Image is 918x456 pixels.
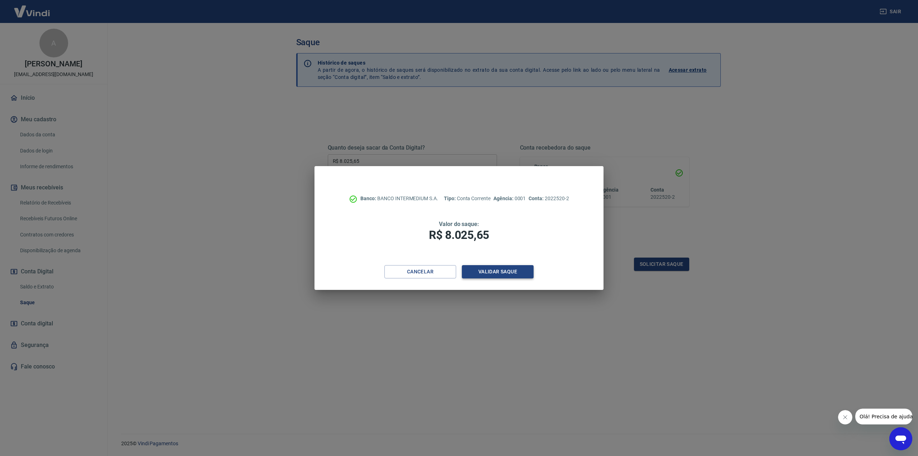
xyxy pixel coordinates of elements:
[360,196,377,201] span: Banco:
[360,195,438,202] p: BANCO INTERMEDIUM S.A.
[429,228,489,242] span: R$ 8.025,65
[444,196,457,201] span: Tipo:
[838,410,852,424] iframe: Close message
[855,409,912,424] iframe: Message from company
[889,427,912,450] iframe: Button to launch messaging window
[384,265,456,278] button: Cancelar
[444,195,491,202] p: Conta Corrente
[493,195,526,202] p: 0001
[529,196,545,201] span: Conta:
[529,195,569,202] p: 2022520-2
[4,5,60,11] span: Olá! Precisa de ajuda?
[439,221,479,227] span: Valor do saque:
[493,196,515,201] span: Agência:
[462,265,534,278] button: Validar saque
